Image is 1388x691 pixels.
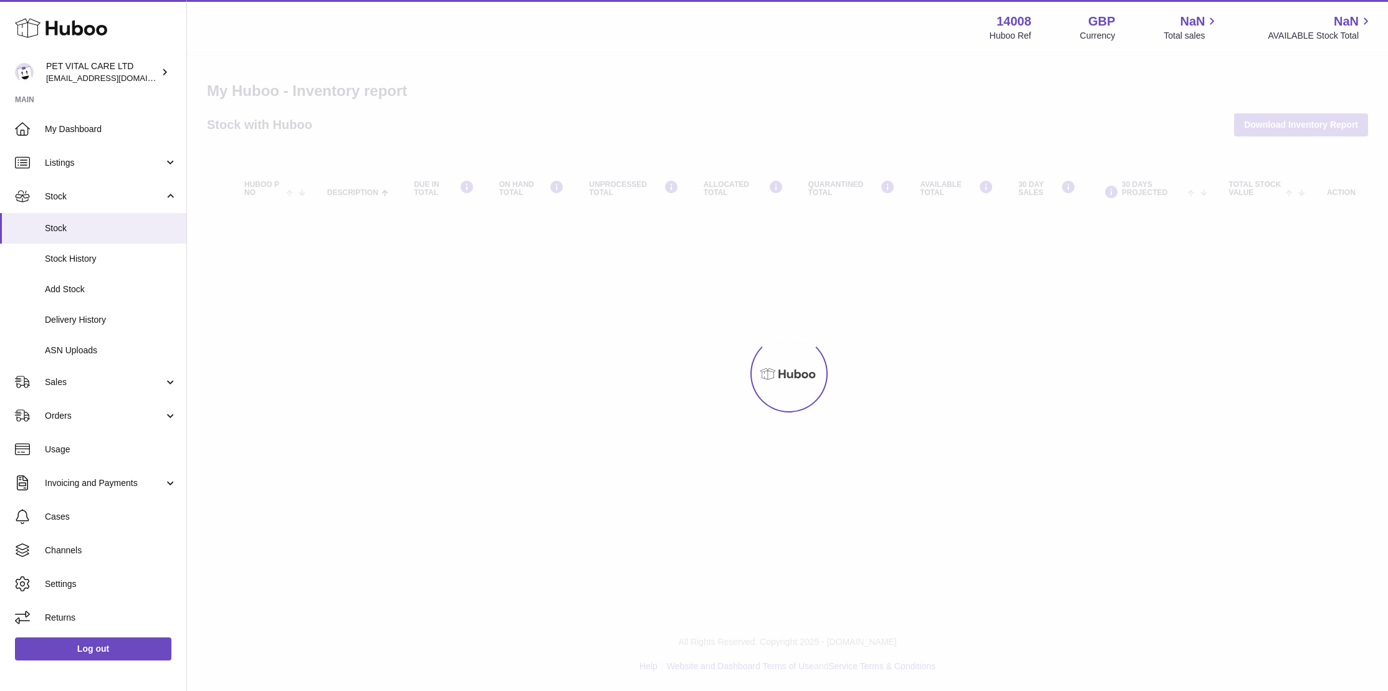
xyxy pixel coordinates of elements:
span: NaN [1334,13,1359,30]
span: Stock [45,191,164,203]
span: Settings [45,578,177,590]
span: NaN [1180,13,1205,30]
span: Listings [45,157,164,169]
a: NaN Total sales [1164,13,1219,42]
span: Stock [45,222,177,234]
span: Returns [45,612,177,624]
span: Orders [45,410,164,422]
span: Stock History [45,253,177,265]
span: [EMAIL_ADDRESS][DOMAIN_NAME] [46,73,183,83]
div: PET VITAL CARE LTD [46,60,158,84]
span: Add Stock [45,284,177,295]
strong: GBP [1088,13,1115,30]
strong: 14008 [997,13,1031,30]
div: Currency [1080,30,1116,42]
span: AVAILABLE Stock Total [1268,30,1373,42]
span: Delivery History [45,314,177,326]
span: Invoicing and Payments [45,477,164,489]
div: Huboo Ref [990,30,1031,42]
span: Total sales [1164,30,1219,42]
a: Log out [15,637,171,660]
span: Usage [45,444,177,455]
span: ASN Uploads [45,345,177,356]
span: Channels [45,545,177,556]
span: Cases [45,511,177,523]
img: petvitalcare@gmail.com [15,63,34,82]
span: My Dashboard [45,123,177,135]
span: Sales [45,376,164,388]
a: NaN AVAILABLE Stock Total [1268,13,1373,42]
